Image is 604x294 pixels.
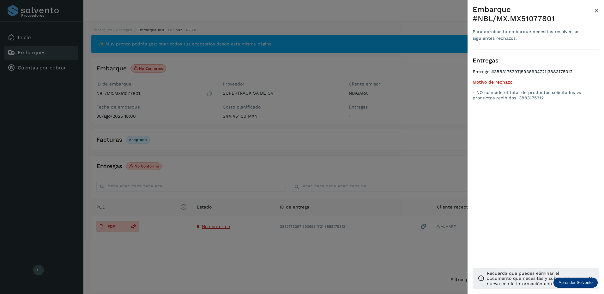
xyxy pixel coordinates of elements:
[473,28,594,42] div: Para aprobar tu embarque necesitas resolver las siguientes rechazos.
[473,5,594,23] div: Embarque #NBL/MX.MX51077801
[473,90,599,101] p: - NO coincide el total de productos solicitados vs productos recibidos. 3883175312
[559,280,593,285] p: Aprender Solvento
[473,69,599,79] h4: Entrega #3883175297|5936934721|3883175312
[553,278,598,288] div: Aprender Solvento
[473,79,599,85] h5: Motivo de rechazo:
[487,271,583,286] p: Recuerda que puedes eliminar el documento que necesitas y subir uno nuevo con la información actu...
[594,5,599,16] button: Close
[473,57,599,64] h3: Entregas
[594,6,599,15] span: ×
